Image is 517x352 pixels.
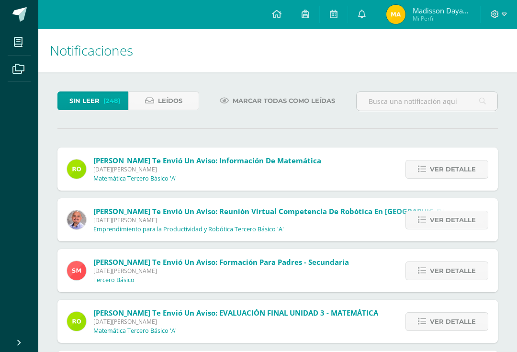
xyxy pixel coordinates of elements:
[430,211,476,229] span: Ver detalle
[93,156,321,165] span: [PERSON_NAME] te envió un aviso: Información de Matemática
[57,91,128,110] a: Sin leer(248)
[93,318,378,326] span: [DATE][PERSON_NAME]
[128,91,199,110] a: Leídos
[67,210,86,229] img: f4ddca51a09d81af1cee46ad6847c426.png
[413,14,470,23] span: Mi Perfil
[430,262,476,280] span: Ver detalle
[208,91,347,110] a: Marcar todas como leídas
[357,92,497,111] input: Busca una notificación aquí
[413,6,470,15] span: Madisson Dayane
[386,5,405,24] img: 4877bade2e19e29e430c11a5b67cb138.png
[158,92,182,110] span: Leídos
[67,159,86,179] img: 53ebae3843709d0b88523289b497d643.png
[430,160,476,178] span: Ver detalle
[93,327,177,335] p: Matemática Tercero Básico 'A'
[67,261,86,280] img: a4c9654d905a1a01dc2161da199b9124.png
[93,257,349,267] span: [PERSON_NAME] te envió un aviso: Formación para padres - Secundaria
[93,206,458,216] span: [PERSON_NAME] te envió un aviso: Reunión virtual competencia de robótica en [GEOGRAPHIC_DATA]
[93,216,458,224] span: [DATE][PERSON_NAME]
[93,226,284,233] p: Emprendimiento para la Productividad y Robótica Tercero Básico 'A'
[67,312,86,331] img: 53ebae3843709d0b88523289b497d643.png
[93,165,321,173] span: [DATE][PERSON_NAME]
[430,313,476,330] span: Ver detalle
[233,92,335,110] span: Marcar todas como leídas
[50,41,133,59] span: Notificaciones
[93,308,378,318] span: [PERSON_NAME] te envió un aviso: EVALUACIÓN FINAL UNIDAD 3 - MATEMÁTICA
[93,276,135,284] p: Tercero Básico
[103,92,121,110] span: (248)
[69,92,100,110] span: Sin leer
[93,175,177,182] p: Matemática Tercero Básico 'A'
[93,267,349,275] span: [DATE][PERSON_NAME]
